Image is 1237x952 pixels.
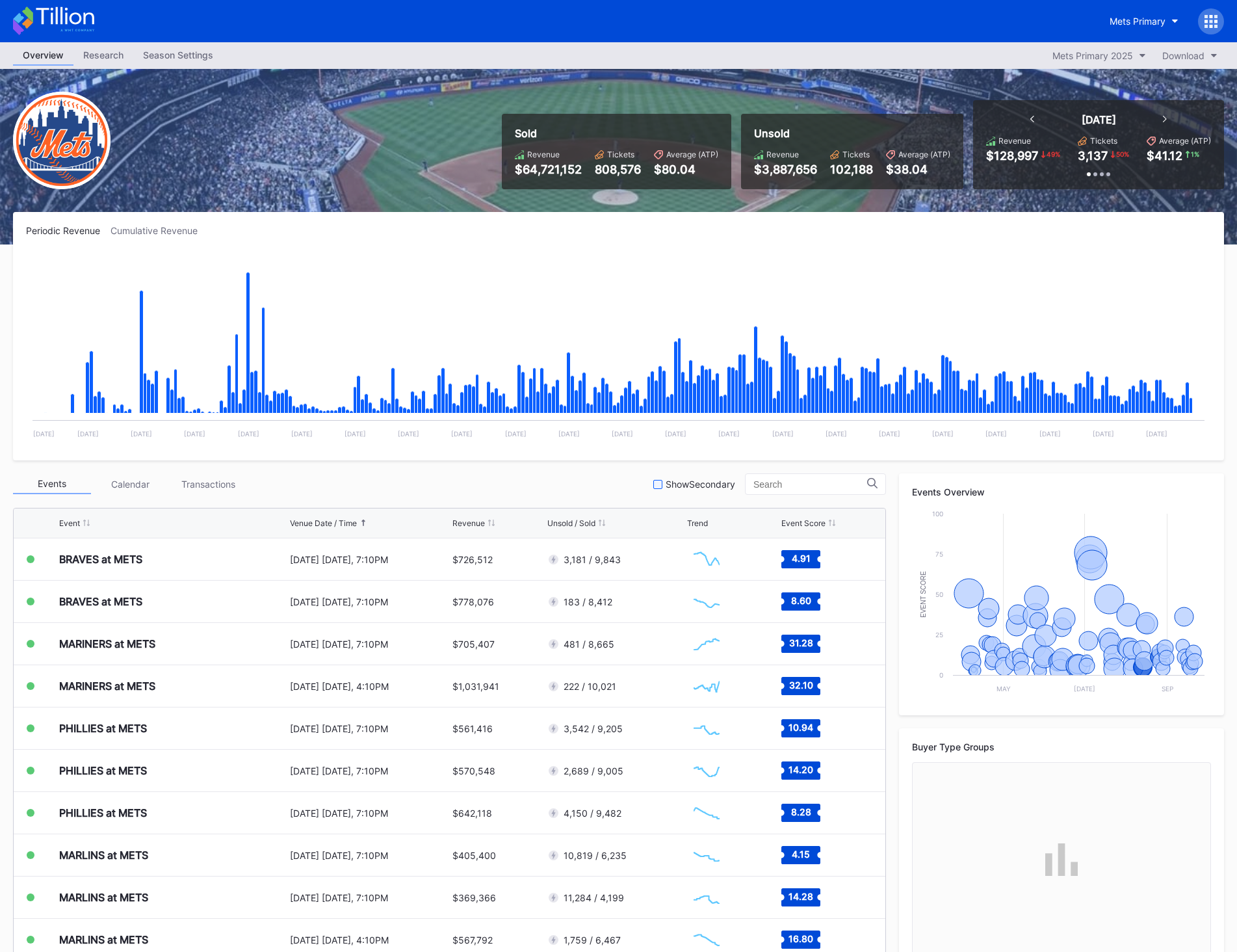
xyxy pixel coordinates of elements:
[33,430,55,438] text: [DATE]
[766,150,799,159] div: Revenue
[290,808,449,819] div: [DATE] [DATE], 7:10PM
[830,163,873,176] div: 102,188
[290,892,449,903] div: [DATE] [DATE], 7:10PM
[398,430,419,438] text: [DATE]
[912,486,1211,497] div: Events Overview
[687,754,726,787] svg: Chart title
[595,163,641,176] div: 808,576
[564,808,621,819] div: 4,150 / 9,482
[13,92,111,189] img: New-York-Mets-Transparent.png
[564,681,616,692] div: 222 / 10,021
[452,681,499,692] div: $1,031,941
[985,430,1007,438] text: [DATE]
[687,839,726,871] svg: Chart title
[452,639,495,650] div: $705,407
[291,430,313,438] text: [DATE]
[290,596,449,607] div: [DATE] [DATE], 7:10PM
[666,150,718,159] div: Average (ATP)
[772,430,794,438] text: [DATE]
[59,680,155,693] div: MARINERS at METS
[1162,685,1173,693] text: Sep
[564,765,623,776] div: 2,689 / 9,005
[996,685,1011,693] text: May
[59,764,147,777] div: PHILLIES at METS
[13,46,73,66] a: Overview
[564,639,614,650] div: 481 / 8,665
[1090,136,1117,146] div: Tickets
[666,479,735,490] div: Show Secondary
[687,543,726,575] svg: Chart title
[935,590,943,598] text: 50
[1093,430,1114,438] text: [DATE]
[131,430,152,438] text: [DATE]
[290,723,449,734] div: [DATE] [DATE], 7:10PM
[91,474,169,494] div: Calendar
[790,806,811,817] text: 8.28
[558,430,580,438] text: [DATE]
[1039,430,1061,438] text: [DATE]
[1045,149,1061,159] div: 49 %
[59,933,148,946] div: MARLINS at METS
[932,510,943,518] text: 100
[718,430,740,438] text: [DATE]
[998,136,1031,146] div: Revenue
[939,671,943,679] text: 0
[505,430,527,438] text: [DATE]
[564,934,621,945] div: 1,759 / 6,467
[290,765,449,776] div: [DATE] [DATE], 7:10PM
[133,46,223,64] div: Season Settings
[1162,50,1204,61] div: Download
[59,806,147,819] div: PHILLIES at METS
[133,46,223,66] a: Season Settings
[564,850,627,861] div: 10,819 / 6,235
[452,808,492,819] div: $642,118
[788,722,813,733] text: 10.94
[687,585,726,618] svg: Chart title
[59,518,80,528] div: Event
[77,430,99,438] text: [DATE]
[59,595,142,608] div: BRAVES at METS
[452,765,495,776] div: $570,548
[687,797,726,829] svg: Chart title
[788,764,813,775] text: 14.20
[26,225,111,236] div: Periodic Revenue
[687,712,726,745] svg: Chart title
[1190,149,1201,159] div: 1 %
[564,892,624,903] div: 11,284 / 4,199
[13,474,91,494] div: Events
[59,553,142,566] div: BRAVES at METS
[290,681,449,692] div: [DATE] [DATE], 4:10PM
[1046,47,1152,64] button: Mets Primary 2025
[452,892,496,903] div: $369,366
[26,252,1211,447] svg: Chart title
[912,507,1211,702] svg: Chart title
[59,891,148,904] div: MARLINS at METS
[788,637,813,648] text: 31.28
[1159,136,1211,146] div: Average (ATP)
[59,849,148,862] div: MARLINS at METS
[1147,149,1182,163] div: $41.12
[59,637,155,650] div: MARINERS at METS
[452,850,496,861] div: $405,400
[290,934,449,945] div: [DATE] [DATE], 4:10PM
[547,518,595,528] div: Unsold / Sold
[238,430,259,438] text: [DATE]
[753,479,867,490] input: Search
[564,554,621,565] div: 3,181 / 9,843
[73,46,133,64] div: Research
[564,723,623,734] div: 3,542 / 9,205
[687,628,726,660] svg: Chart title
[290,639,449,650] div: [DATE] [DATE], 7:10PM
[826,430,847,438] text: [DATE]
[452,596,494,607] div: $778,076
[687,670,726,702] svg: Chart title
[935,550,943,558] text: 75
[788,891,813,902] text: 14.28
[1115,149,1130,159] div: 50 %
[564,596,612,607] div: 183 / 8,412
[920,571,927,618] text: Event Score
[290,554,449,565] div: [DATE] [DATE], 7:10PM
[912,741,1211,752] div: Buyer Type Groups
[687,518,708,528] div: Trend
[788,680,813,691] text: 32.10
